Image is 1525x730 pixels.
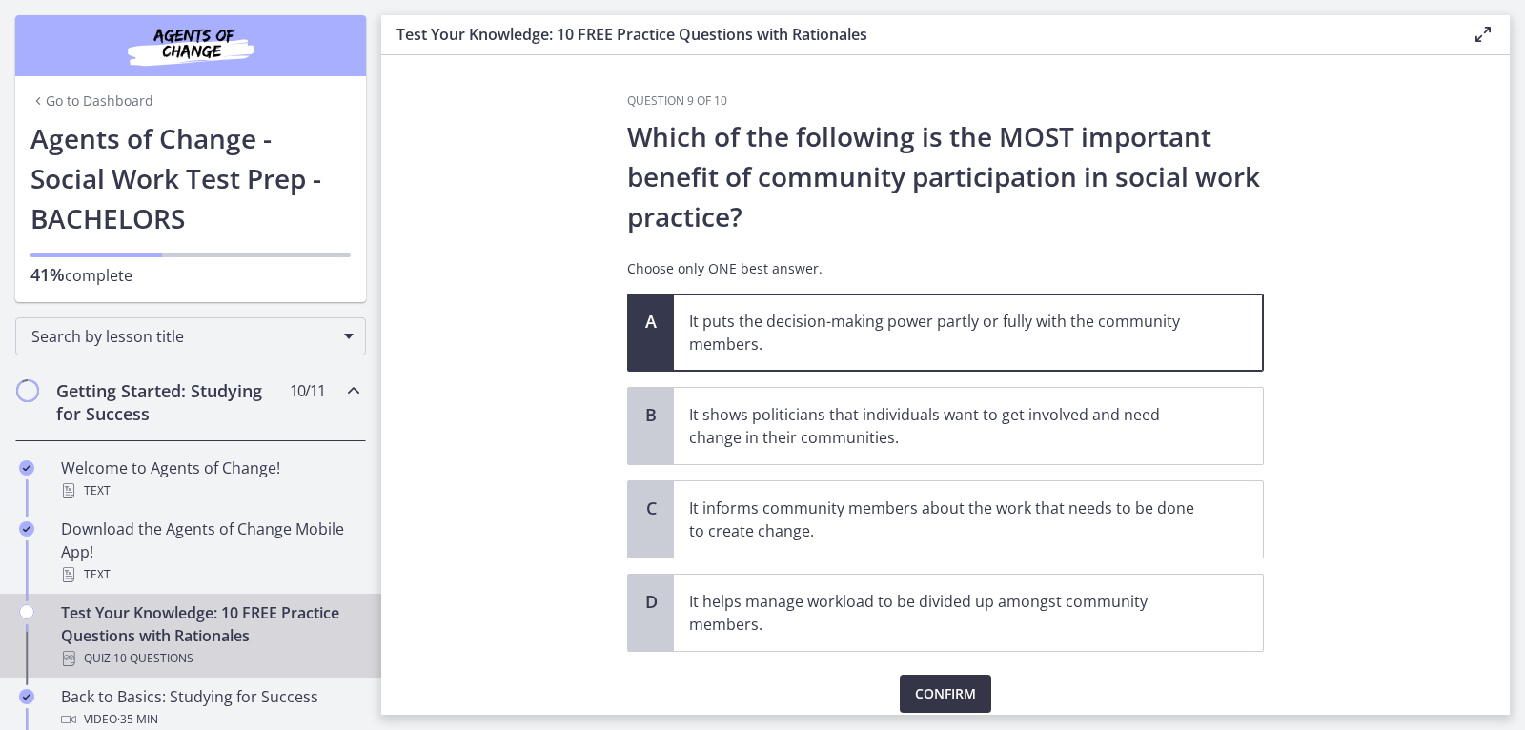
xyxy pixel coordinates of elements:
p: complete [30,263,351,287]
span: C [640,497,662,519]
h3: Test Your Knowledge: 10 FREE Practice Questions with Rationales [396,23,1441,46]
h1: Agents of Change - Social Work Test Prep - BACHELORS [30,118,351,238]
span: 41% [30,263,65,286]
a: Go to Dashboard [30,91,153,111]
p: Which of the following is the MOST important benefit of community participation in social work pr... [627,116,1264,236]
i: Completed [19,460,34,476]
h2: Getting Started: Studying for Success [56,379,289,425]
button: Confirm [900,675,991,713]
div: Welcome to Agents of Change! [61,456,358,502]
span: Confirm [915,682,976,705]
div: Test Your Knowledge: 10 FREE Practice Questions with Rationales [61,601,358,670]
p: It puts the decision-making power partly or fully with the community members. [689,310,1210,355]
span: B [640,403,662,426]
p: It informs community members about the work that needs to be done to create change. [689,497,1210,542]
h3: Question 9 of 10 [627,93,1264,109]
span: Search by lesson title [31,326,335,347]
p: It shows politicians that individuals want to get involved and need change in their communities. [689,403,1210,449]
div: Text [61,563,358,586]
span: D [640,590,662,613]
i: Completed [19,521,34,537]
img: Agents of Change Social Work Test Prep [76,23,305,69]
div: Search by lesson title [15,317,366,355]
span: 10 / 11 [290,379,325,402]
i: Completed [19,689,34,704]
p: Choose only ONE best answer. [627,259,1264,278]
div: Text [61,479,358,502]
div: Download the Agents of Change Mobile App! [61,517,358,586]
span: A [640,310,662,333]
span: · 10 Questions [111,647,193,670]
div: Quiz [61,647,358,670]
p: It helps manage workload to be divided up amongst community members. [689,590,1210,636]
